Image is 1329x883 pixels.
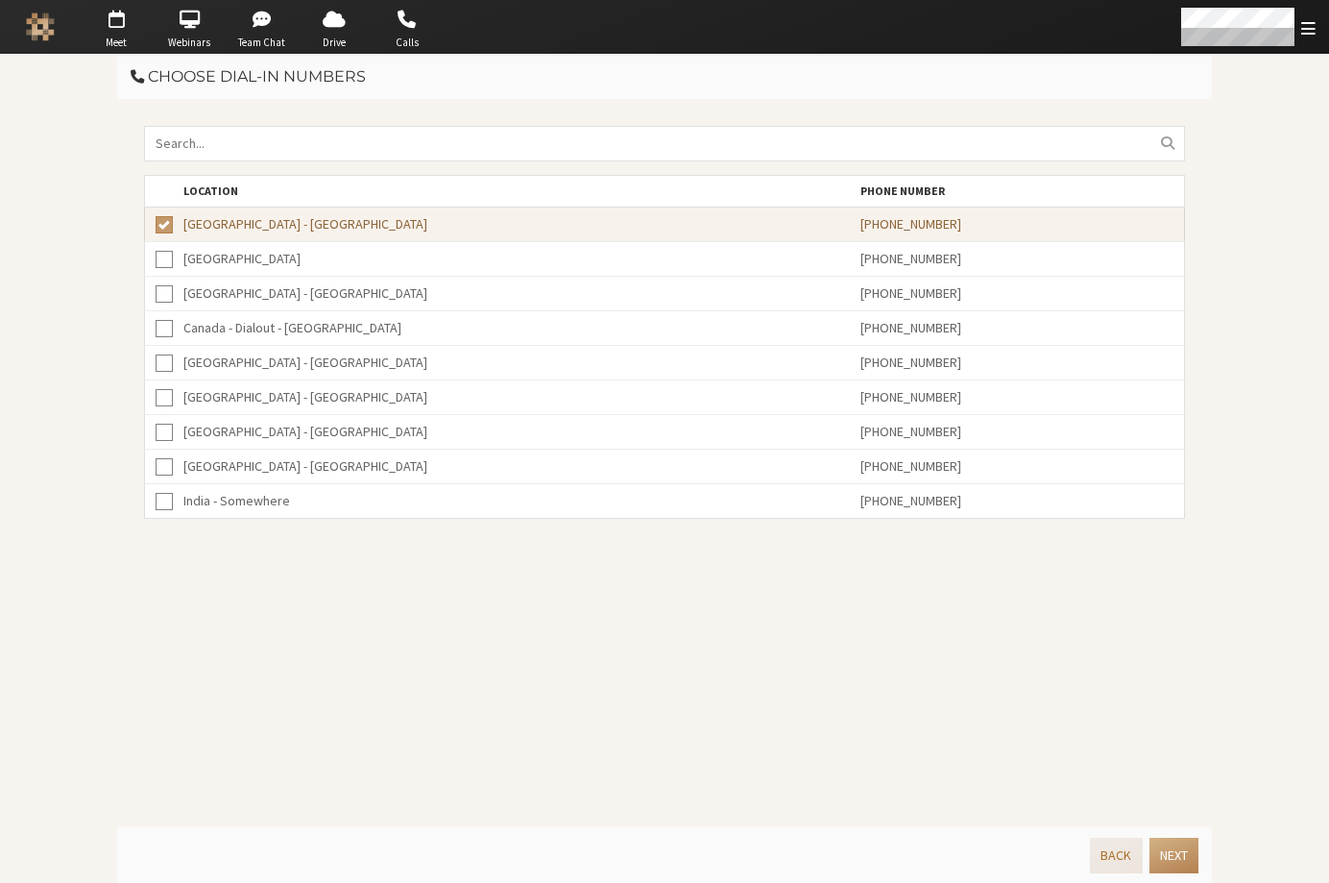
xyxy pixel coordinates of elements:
span: [PHONE_NUMBER] [860,354,961,371]
span: [PHONE_NUMBER] [860,215,961,233]
span: Choose dial-in numbers [148,67,366,86]
td: India - Somewhere [173,483,850,519]
span: [PHONE_NUMBER] [860,250,961,267]
input: Search... [144,126,1185,161]
th: Location [173,175,850,208]
span: Webinars [156,35,223,51]
td: [GEOGRAPHIC_DATA] - [GEOGRAPHIC_DATA] [173,380,850,414]
span: [PHONE_NUMBER] [860,492,961,509]
td: [GEOGRAPHIC_DATA] - [GEOGRAPHIC_DATA] [173,449,850,483]
td: [GEOGRAPHIC_DATA] - [GEOGRAPHIC_DATA] [173,208,850,241]
td: Canada - Dialout - [GEOGRAPHIC_DATA] [173,310,850,345]
button: Back [1090,838,1142,873]
td: [GEOGRAPHIC_DATA] [173,241,850,276]
span: Calls [374,35,441,51]
button: Next [1149,838,1198,873]
span: [PHONE_NUMBER] [860,319,961,336]
span: [PHONE_NUMBER] [860,423,961,440]
td: [GEOGRAPHIC_DATA] - [GEOGRAPHIC_DATA] [173,414,850,449]
span: [PHONE_NUMBER] [860,457,961,475]
span: Team Chat [229,35,296,51]
span: Drive [301,35,368,51]
span: [PHONE_NUMBER] [860,284,961,302]
img: Iotum [26,12,55,41]
td: [GEOGRAPHIC_DATA] - [GEOGRAPHIC_DATA] [173,345,850,380]
span: Meet [83,35,150,51]
iframe: Chat [1281,833,1315,870]
span: [PHONE_NUMBER] [860,388,961,405]
th: Phone number [850,175,1185,208]
td: [GEOGRAPHIC_DATA] - [GEOGRAPHIC_DATA] [173,276,850,310]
